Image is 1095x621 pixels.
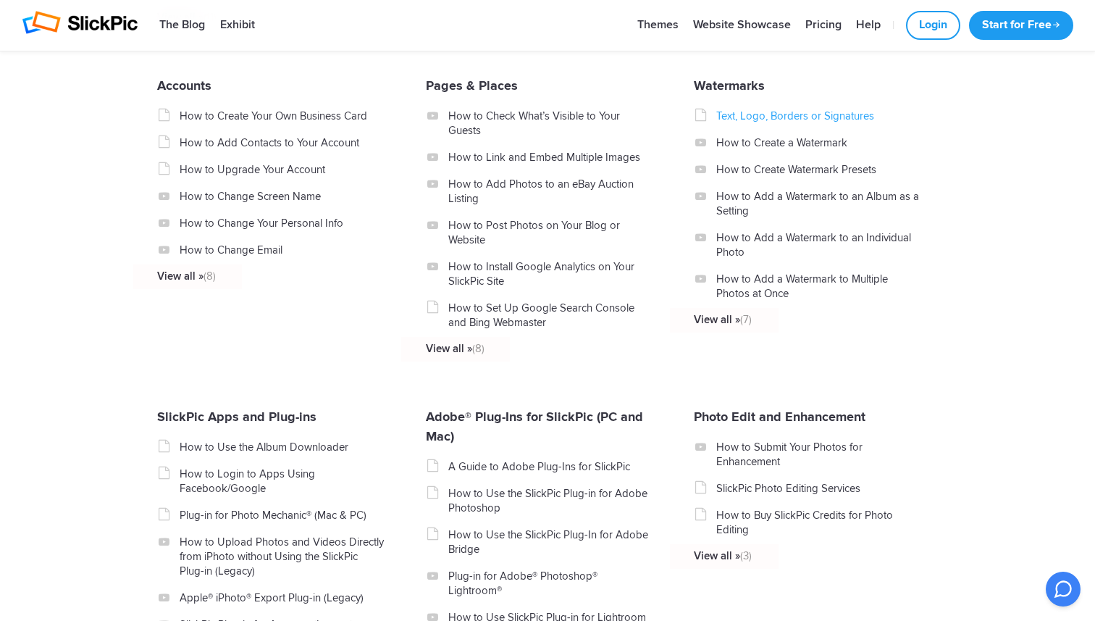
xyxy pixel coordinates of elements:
[426,409,643,444] a: Adobe® Plug-Ins for SlickPic (PC and Mac)
[448,259,653,288] a: How to Install Google Analytics on Your SlickPic Site
[180,136,385,150] a: How to Add Contacts to Your Account
[448,177,653,206] a: How to Add Photos to an eBay Auction Listing
[157,409,316,425] a: SlickPic Apps and Plug-ins
[180,162,385,177] a: How to Upgrade Your Account
[180,440,385,454] a: How to Use the Album Downloader
[448,486,653,515] a: How to Use the SlickPic Plug-in for Adobe Photoshop
[180,189,385,204] a: How to Change Screen Name
[157,269,362,283] a: View all »(8)
[157,78,211,93] a: Accounts
[426,341,631,356] a: View all »(8)
[716,109,921,123] a: Text, Logo, Borders or Signatures
[448,459,653,474] a: A Guide to Adobe Plug-Ins for SlickPic
[694,549,899,563] a: View all »(3)
[716,440,921,469] a: How to Submit Your Photos for Enhancement
[694,409,865,425] a: Photo Edit and Enhancement
[716,481,921,496] a: SlickPic Photo Editing Services
[694,312,899,327] a: View all »(7)
[448,569,653,598] a: Plug-in for Adobe® Photoshop® Lightroom®
[716,272,921,301] a: How to Add a Watermark to Multiple Photos at Once
[180,243,385,257] a: How to Change Email
[448,150,653,164] a: How to Link and Embed Multiple Images
[180,109,385,123] a: How to Create Your Own Business Card
[180,591,385,605] a: Apple® iPhoto® Export Plug-in (Legacy)
[716,136,921,150] a: How to Create a Watermark
[426,78,518,93] a: Pages & Places
[716,230,921,259] a: How to Add a Watermark to an Individual Photo
[448,528,653,557] a: How to Use the SlickPic Plug-In for Adobe Bridge
[448,301,653,330] a: How to Set Up Google Search Console and Bing Webmaster
[716,508,921,537] a: How to Buy SlickPic Credits for Photo Editing
[180,216,385,230] a: How to Change Your Personal Info
[716,162,921,177] a: How to Create Watermark Presets
[448,109,653,138] a: How to Check What’s Visible to Your Guests
[694,78,765,93] a: Watermarks
[180,535,385,578] a: How to Upload Photos and Videos Directly from iPhoto without Using the SlickPic Plug-in (Legacy)
[716,189,921,218] a: How to Add a Watermark to an Album as a Setting
[180,467,385,496] a: How to Login to Apps Using Facebook/Google
[180,508,385,522] a: Plug-in for Photo Mechanic® (Mac & PC)
[448,218,653,247] a: How to Post Photos on Your Blog or Website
